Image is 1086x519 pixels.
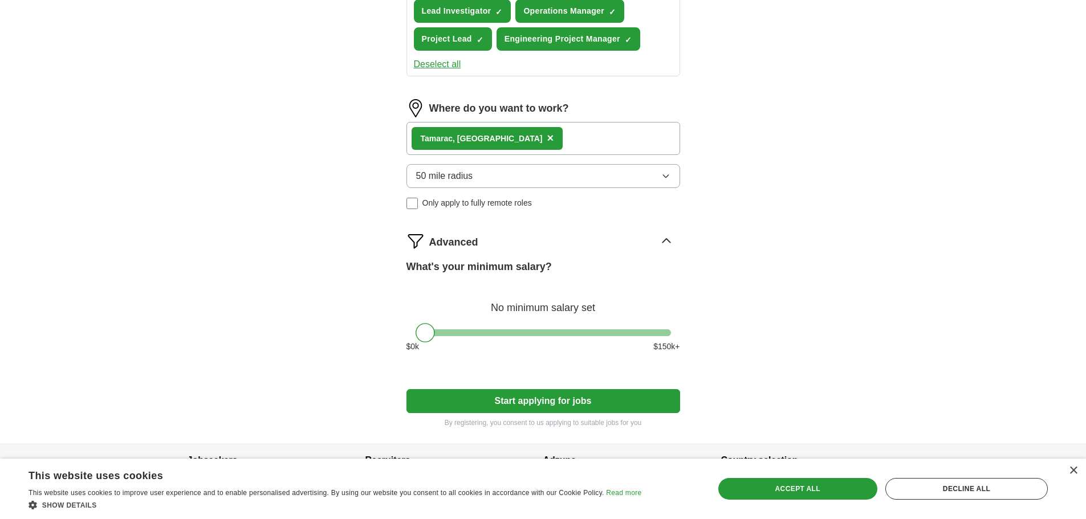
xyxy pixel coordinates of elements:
div: This website uses cookies [29,465,613,483]
span: $ 150 k+ [653,341,680,353]
span: ✓ [495,7,502,17]
span: Lead Investigator [422,5,491,17]
span: ✓ [625,35,632,44]
span: ✓ [609,7,616,17]
span: Show details [42,501,97,509]
span: × [547,132,554,144]
button: Project Lead✓ [414,27,492,51]
span: Advanced [429,235,478,250]
button: Deselect all [414,58,461,71]
div: Show details [29,499,641,510]
span: Project Lead [422,33,472,45]
span: Operations Manager [523,5,604,17]
span: $ 0 k [406,341,420,353]
h4: Country selection [721,444,899,476]
button: Start applying for jobs [406,389,680,413]
img: location.png [406,99,425,117]
span: 50 mile radius [416,169,473,183]
label: What's your minimum salary? [406,259,552,275]
div: Close [1069,467,1077,475]
p: By registering, you consent to us applying to suitable jobs for you [406,418,680,428]
div: Decline all [885,478,1048,500]
div: No minimum salary set [406,288,680,316]
span: ✓ [477,35,483,44]
div: , [GEOGRAPHIC_DATA] [421,133,543,145]
a: Read more, opens a new window [606,489,641,497]
button: Engineering Project Manager✓ [497,27,640,51]
button: 50 mile radius [406,164,680,188]
span: Only apply to fully remote roles [422,197,532,209]
div: Accept all [718,478,877,500]
strong: Tamarac [421,134,453,143]
button: × [547,130,554,147]
img: filter [406,232,425,250]
label: Where do you want to work? [429,101,569,116]
input: Only apply to fully remote roles [406,198,418,209]
span: Engineering Project Manager [505,33,620,45]
span: This website uses cookies to improve user experience and to enable personalised advertising. By u... [29,489,604,497]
